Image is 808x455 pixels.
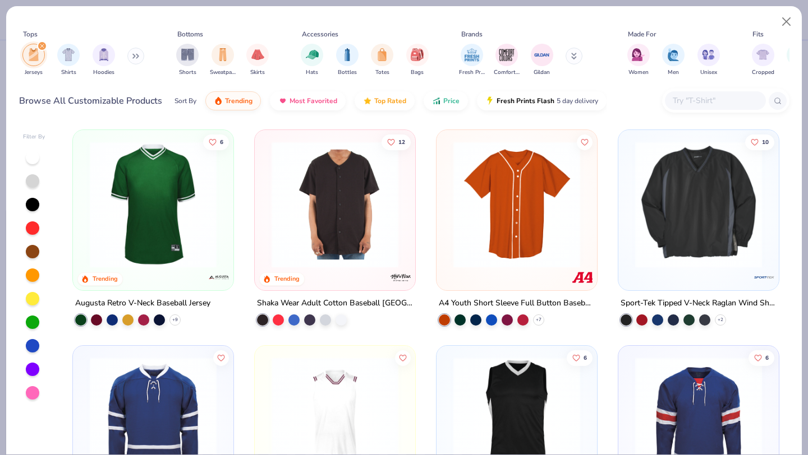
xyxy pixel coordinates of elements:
[662,44,685,77] div: filter for Men
[382,134,411,150] button: Like
[621,296,777,310] div: Sport-Tek Tipped V-Neck Raglan Wind Shirt
[406,44,429,77] div: filter for Bags
[718,317,723,323] span: + 2
[176,44,199,77] button: filter button
[266,141,404,268] img: d2496d05-3942-4f46-b545-f2022e302f7b
[776,11,797,32] button: Close
[697,44,720,77] button: filter button
[461,29,483,39] div: Brands
[752,266,775,289] img: Sport-Tek logo
[27,48,40,61] img: Jerseys Image
[398,139,405,145] span: 12
[627,44,650,77] button: filter button
[577,134,593,150] button: Like
[531,44,553,77] button: filter button
[336,44,359,77] button: filter button
[23,133,45,141] div: Filter By
[702,48,715,61] img: Unisex Image
[534,47,550,63] img: Gildan Image
[424,91,468,110] button: Price
[57,44,80,77] div: filter for Shirts
[93,68,114,77] span: Hoodies
[765,355,769,360] span: 6
[584,355,587,360] span: 6
[341,48,353,61] img: Bottles Image
[278,96,287,105] img: most_fav.gif
[22,44,45,77] div: filter for Jerseys
[448,141,586,268] img: ced83267-f07f-47b9-86e5-d1a78be6f52a
[667,48,680,61] img: Men Image
[531,44,553,77] div: filter for Gildan
[210,44,236,77] button: filter button
[336,44,359,77] div: filter for Bottles
[371,44,393,77] button: filter button
[251,48,264,61] img: Skirts Image
[443,96,460,105] span: Price
[700,68,717,77] span: Unisex
[250,68,265,77] span: Skirts
[210,44,236,77] div: filter for Sweatpants
[411,68,424,77] span: Bags
[214,350,229,365] button: Like
[62,48,75,61] img: Shirts Image
[355,91,415,110] button: Top Rated
[84,141,222,268] img: bd841bdf-fb10-4456-86b0-19c9ad855866
[98,48,110,61] img: Hoodies Image
[628,29,656,39] div: Made For
[752,29,764,39] div: Fits
[630,141,768,268] img: b0ca8c2d-52c5-4bfb-9741-d3e66161185d
[75,296,210,310] div: Augusta Retro V-Neck Baseball Jersey
[61,68,76,77] span: Shirts
[208,266,230,289] img: Augusta logo
[494,44,520,77] div: filter for Comfort Colors
[176,44,199,77] div: filter for Shorts
[246,44,269,77] div: filter for Skirts
[301,44,323,77] button: filter button
[306,48,319,61] img: Hats Image
[19,94,162,108] div: Browse All Customizable Products
[371,44,393,77] div: filter for Totes
[485,96,494,105] img: flash.gif
[172,317,178,323] span: + 9
[22,44,45,77] button: filter button
[25,68,43,77] span: Jerseys
[179,68,196,77] span: Shorts
[181,48,194,61] img: Shorts Image
[374,96,406,105] span: Top Rated
[459,44,485,77] div: filter for Fresh Prints
[221,139,224,145] span: 6
[494,68,520,77] span: Comfort Colors
[477,91,607,110] button: Fresh Prints Flash5 day delivery
[752,44,774,77] div: filter for Cropped
[557,95,598,108] span: 5 day delivery
[567,350,593,365] button: Like
[627,44,650,77] div: filter for Women
[632,48,645,61] img: Women Image
[494,44,520,77] button: filter button
[752,44,774,77] button: filter button
[23,29,38,39] div: Tops
[571,266,594,289] img: A4 logo
[662,44,685,77] button: filter button
[497,96,554,105] span: Fresh Prints Flash
[57,44,80,77] button: filter button
[672,94,758,107] input: Try "T-Shirt"
[205,91,261,110] button: Trending
[463,47,480,63] img: Fresh Prints Image
[745,134,774,150] button: Like
[204,134,229,150] button: Like
[395,350,411,365] button: Like
[93,44,115,77] div: filter for Hoodies
[302,29,338,39] div: Accessories
[290,96,337,105] span: Most Favorited
[668,68,679,77] span: Men
[225,96,252,105] span: Trending
[93,44,115,77] button: filter button
[752,68,774,77] span: Cropped
[363,96,372,105] img: TopRated.gif
[217,48,229,61] img: Sweatpants Image
[214,96,223,105] img: trending.gif
[406,44,429,77] button: filter button
[338,68,357,77] span: Bottles
[257,296,413,310] div: Shaka Wear Adult Cotton Baseball [GEOGRAPHIC_DATA]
